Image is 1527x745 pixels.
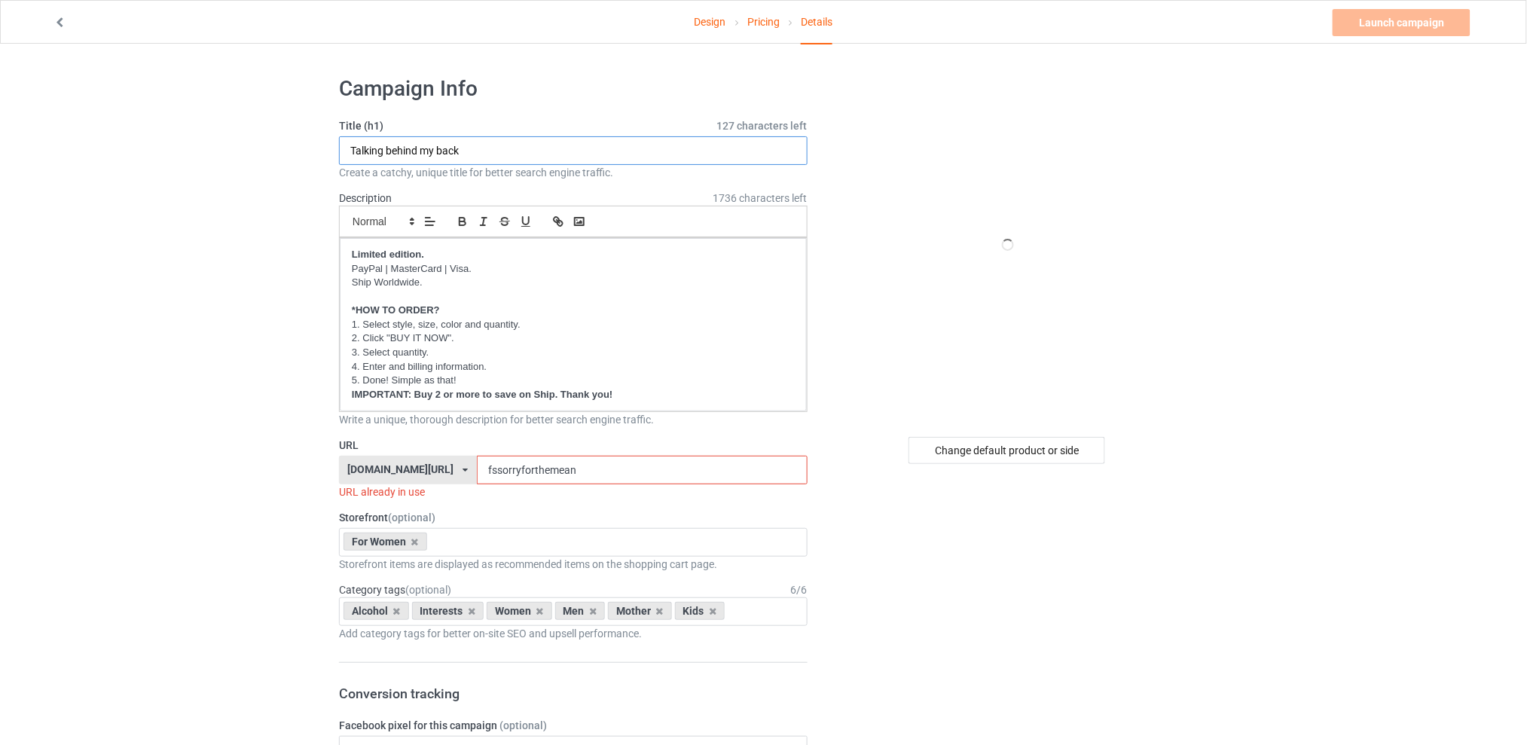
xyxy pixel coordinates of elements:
p: 4. Enter and billing information. [352,360,795,374]
div: Women [487,602,552,620]
p: PayPal | MasterCard | Visa. [352,262,795,276]
div: Details [801,1,832,44]
div: Alcohol [344,602,409,620]
label: Title (h1) [339,118,808,133]
div: Storefront items are displayed as recommended items on the shopping cart page. [339,557,808,572]
strong: IMPORTANT: Buy 2 or more to save on Ship. Thank you! [352,389,612,400]
span: (optional) [405,584,451,596]
span: 127 characters left [717,118,808,133]
p: 2. Click "BUY IT NOW". [352,331,795,346]
div: For Women [344,533,427,551]
h3: Conversion tracking [339,685,808,702]
div: Kids [675,602,725,620]
div: Interests [412,602,484,620]
div: URL already in use [339,484,808,499]
strong: Limited edition. [352,249,424,260]
strong: *HOW TO ORDER? [352,304,440,316]
label: Category tags [339,582,451,597]
p: Ship Worldwide. [352,276,795,290]
span: 1736 characters left [713,191,808,206]
h1: Campaign Info [339,75,808,102]
span: (optional) [499,719,547,731]
div: Men [555,602,606,620]
label: URL [339,438,808,453]
a: Design [695,1,726,43]
label: Storefront [339,510,808,525]
p: 1. Select style, size, color and quantity. [352,318,795,332]
div: 6 / 6 [791,582,808,597]
p: 5. Done! Simple as that! [352,374,795,388]
p: 3. Select quantity. [352,346,795,360]
label: Facebook pixel for this campaign [339,718,808,733]
div: Change default product or side [909,437,1105,464]
div: Add category tags for better on-site SEO and upsell performance. [339,626,808,641]
div: Create a catchy, unique title for better search engine traffic. [339,165,808,180]
div: Write a unique, thorough description for better search engine traffic. [339,412,808,427]
div: Mother [608,602,672,620]
a: Pricing [747,1,780,43]
div: [DOMAIN_NAME][URL] [348,464,454,475]
span: (optional) [388,511,435,524]
label: Description [339,192,392,204]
